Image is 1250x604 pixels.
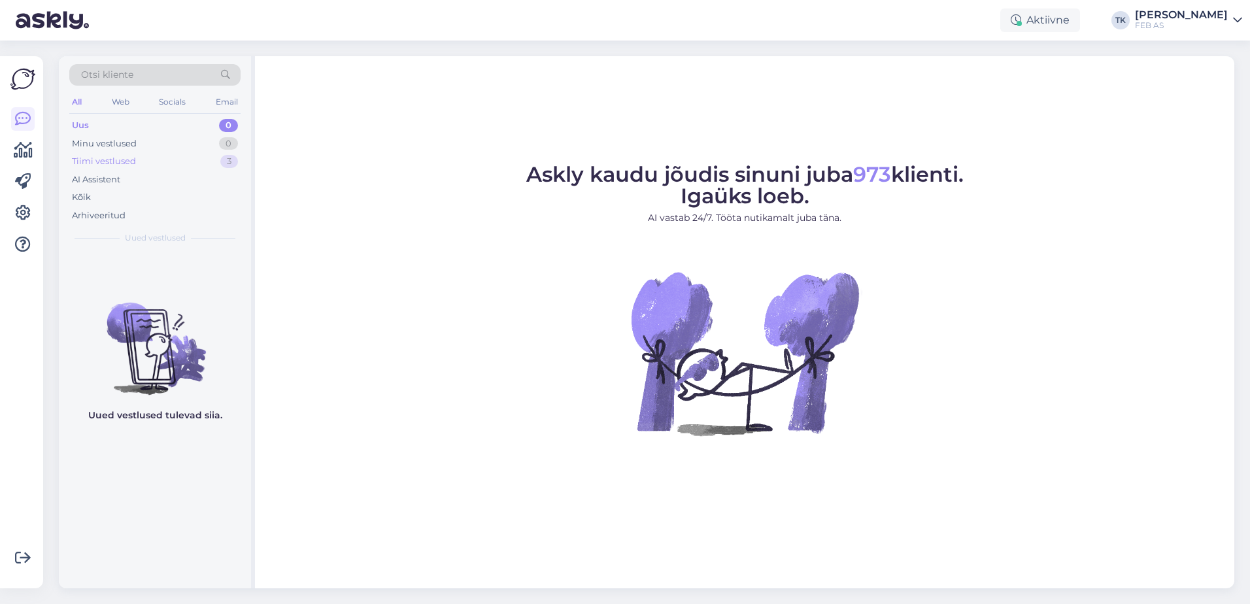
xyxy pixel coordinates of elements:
[72,119,89,132] div: Uus
[1000,8,1080,32] div: Aktiivne
[526,161,964,209] span: Askly kaudu jõudis sinuni juba klienti. Igaüks loeb.
[1135,20,1228,31] div: FEB AS
[213,93,241,110] div: Email
[72,155,136,168] div: Tiimi vestlused
[72,173,120,186] div: AI Assistent
[72,191,91,204] div: Kõik
[1135,10,1228,20] div: [PERSON_NAME]
[109,93,132,110] div: Web
[220,155,238,168] div: 3
[72,137,137,150] div: Minu vestlused
[1111,11,1130,29] div: TK
[526,211,964,225] p: AI vastab 24/7. Tööta nutikamalt juba täna.
[125,232,186,244] span: Uued vestlused
[88,409,222,422] p: Uued vestlused tulevad siia.
[627,235,862,471] img: No Chat active
[156,93,188,110] div: Socials
[69,93,84,110] div: All
[219,137,238,150] div: 0
[853,161,891,187] span: 973
[10,67,35,92] img: Askly Logo
[59,279,251,397] img: No chats
[1135,10,1242,31] a: [PERSON_NAME]FEB AS
[72,209,126,222] div: Arhiveeritud
[81,68,133,82] span: Otsi kliente
[219,119,238,132] div: 0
